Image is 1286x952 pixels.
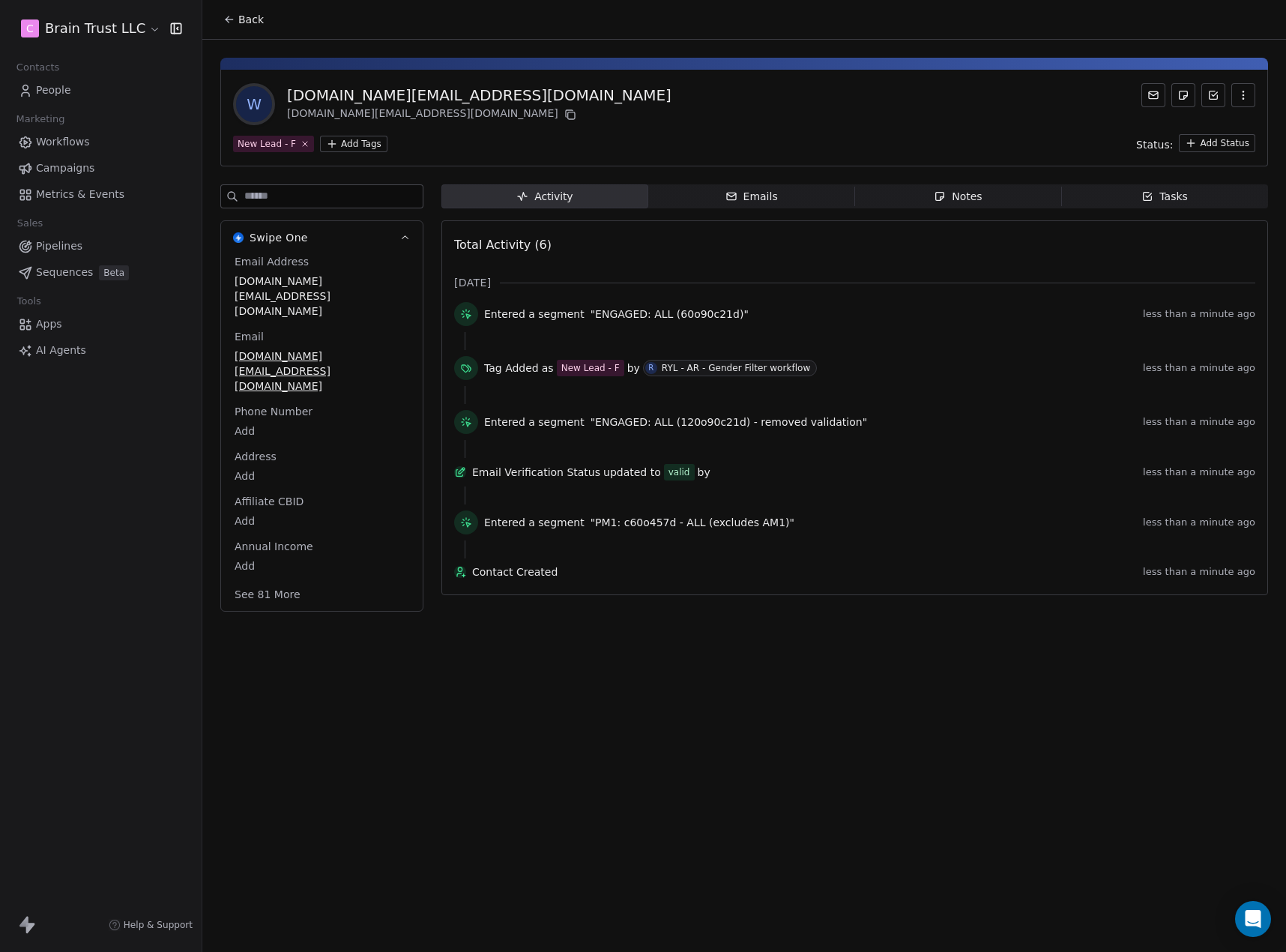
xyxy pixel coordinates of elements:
span: Entered a segment [484,307,585,322]
span: Apps [36,316,62,332]
button: See 81 More [226,581,310,608]
a: Campaigns [12,156,190,181]
span: Email Address [232,254,312,269]
div: Notes [934,189,982,205]
a: SequencesBeta [12,260,190,285]
div: RYL - AR - Gender Filter workflow [662,363,810,373]
span: Brain Trust LLC [45,19,145,38]
div: Open Intercom Messenger [1235,901,1271,937]
span: [DOMAIN_NAME][EMAIL_ADDRESS][DOMAIN_NAME] [235,274,409,319]
span: less than a minute ago [1143,308,1255,320]
span: Email [232,329,267,344]
a: AI Agents [12,338,190,363]
a: Pipelines [12,234,190,259]
span: Status: [1136,137,1173,152]
span: Add [235,513,409,528]
span: [DATE] [454,275,491,290]
span: Add [235,558,409,573]
span: Workflows [36,134,90,150]
span: Phone Number [232,404,316,419]
span: less than a minute ago [1143,516,1255,528]
span: updated to [603,465,661,480]
span: w [236,86,272,122]
span: less than a minute ago [1143,362,1255,374]
span: Add [235,424,409,439]
a: Metrics & Events [12,182,190,207]
span: Tools [10,290,47,313]
div: Emails [725,189,778,205]
span: Pipelines [36,238,82,254]
span: Beta [99,265,129,280]
span: Back [238,12,264,27]
a: Workflows [12,130,190,154]
span: less than a minute ago [1143,566,1255,578]
span: Help & Support [124,919,193,931]
span: Entered a segment [484,415,585,430]
span: Campaigns [36,160,94,176]
div: Tasks [1141,189,1188,205]
span: Sales [10,212,49,235]
span: Add [235,469,409,483]
span: AI Agents [36,343,86,358]
span: Marketing [10,108,71,130]
span: less than a minute ago [1143,466,1255,478]
div: R [648,362,653,374]
span: less than a minute ago [1143,416,1255,428]
button: CBrain Trust LLC [18,16,160,41]
a: People [12,78,190,103]
span: Swipe One [250,230,308,245]
span: Total Activity (6) [454,238,552,252]
span: Email Verification Status [472,465,600,480]
div: New Lead - F [238,137,296,151]
span: Contact Created [472,564,1137,579]
span: [DOMAIN_NAME][EMAIL_ADDRESS][DOMAIN_NAME] [235,349,409,394]
span: People [36,82,71,98]
span: Entered a segment [484,515,585,530]
span: Tag Added [484,361,539,376]
span: Annual Income [232,539,316,554]
div: [DOMAIN_NAME][EMAIL_ADDRESS][DOMAIN_NAME] [287,85,671,106]
button: Back [214,6,273,33]
div: Swipe OneSwipe One [221,254,423,611]
span: "PM1: c60o457d - ALL (excludes AM1)" [591,515,794,530]
span: Affiliate CBID [232,494,307,509]
button: Swipe OneSwipe One [221,221,423,254]
div: New Lead - F [561,361,620,375]
div: [DOMAIN_NAME][EMAIL_ADDRESS][DOMAIN_NAME] [287,106,671,124]
img: Swipe One [233,232,244,243]
span: "ENGAGED: ALL (120o90c21d) - removed validation" [591,415,867,430]
span: Contacts [10,56,66,79]
div: valid [668,465,690,480]
span: C [26,21,34,36]
button: Add Status [1179,134,1255,152]
a: Help & Support [109,919,193,931]
span: Address [232,449,280,464]
button: Add Tags [320,136,387,152]
span: by [698,465,710,480]
span: by [627,361,640,376]
a: Apps [12,312,190,337]
span: Metrics & Events [36,187,124,202]
span: Sequences [36,265,93,280]
span: as [542,361,554,376]
span: "ENGAGED: ALL (60o90c21d)" [591,307,749,322]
